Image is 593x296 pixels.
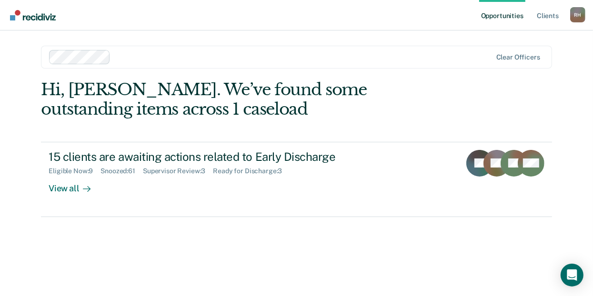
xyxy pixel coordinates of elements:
[143,167,213,175] div: Supervisor Review : 3
[49,167,101,175] div: Eligible Now : 9
[570,7,585,22] div: R H
[10,10,56,20] img: Recidiviz
[41,80,450,119] div: Hi, [PERSON_NAME]. We’ve found some outstanding items across 1 caseload
[101,167,143,175] div: Snoozed : 61
[213,167,290,175] div: Ready for Discharge : 3
[561,264,583,286] div: Open Intercom Messenger
[570,7,585,22] button: Profile dropdown button
[49,150,383,164] div: 15 clients are awaiting actions related to Early Discharge
[496,53,540,61] div: Clear officers
[49,175,102,194] div: View all
[41,142,552,217] a: 15 clients are awaiting actions related to Early DischargeEligible Now:9Snoozed:61Supervisor Revi...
